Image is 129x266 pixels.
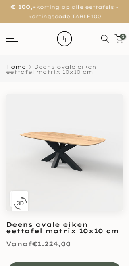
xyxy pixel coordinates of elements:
[6,238,71,250] div: €1.224,00
[50,23,79,55] img: trend-table
[114,34,123,43] a: 0
[6,221,123,234] h1: Deens ovale eiken eettafel matrix 10x10 cm
[120,34,126,40] span: 0
[11,3,36,10] strong: € 100,-
[6,64,26,69] a: Home
[6,240,32,248] span: Vanaf
[6,63,96,75] span: Deens ovale eiken eettafel matrix 10x10 cm
[10,2,119,21] p: korting op alle eettafels - kortingscode TABLE100
[14,197,27,210] img: 3D_icon.svg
